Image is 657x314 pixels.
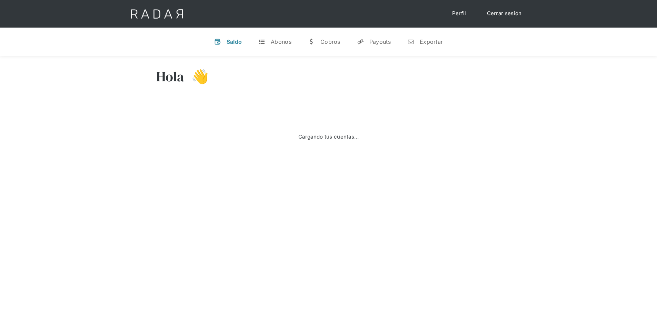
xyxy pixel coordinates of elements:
div: Saldo [227,38,242,45]
div: y [357,38,364,45]
div: t [258,38,265,45]
div: Payouts [369,38,391,45]
div: Abonos [271,38,291,45]
h3: 👋 [185,68,209,85]
div: v [214,38,221,45]
a: Perfil [445,7,473,20]
div: Exportar [420,38,443,45]
div: w [308,38,315,45]
div: n [407,38,414,45]
div: Cobros [320,38,340,45]
h3: Hola [156,68,185,85]
a: Cerrar sesión [480,7,529,20]
div: Cargando tus cuentas... [298,133,359,141]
